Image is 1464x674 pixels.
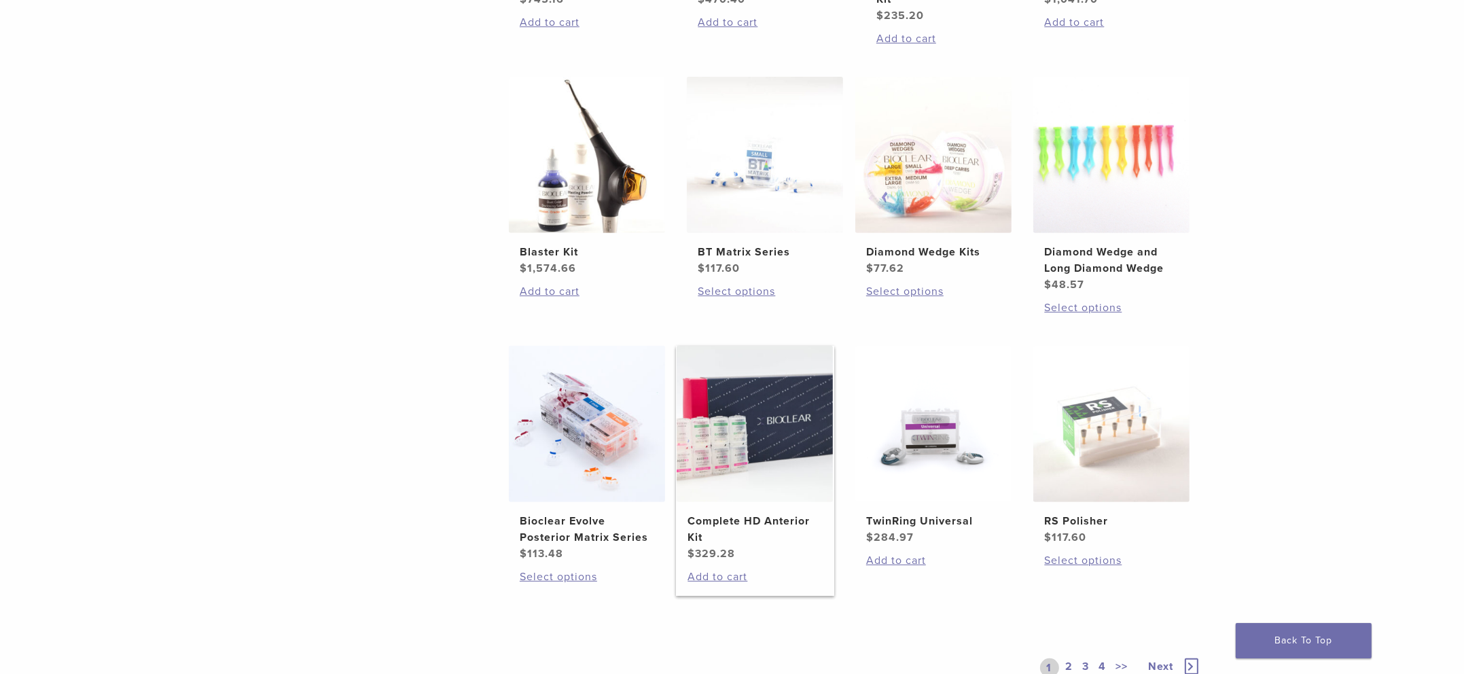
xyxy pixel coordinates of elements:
h2: TwinRing Universal [866,513,1001,529]
img: TwinRing Universal [855,346,1012,502]
bdi: 77.62 [866,262,904,275]
a: Select options for “BT Matrix Series” [698,283,832,300]
img: Blaster Kit [509,77,665,233]
span: Next [1149,660,1174,673]
img: BT Matrix Series [687,77,843,233]
span: $ [698,262,705,275]
h2: BT Matrix Series [698,244,832,260]
bdi: 235.20 [876,9,924,22]
h2: Complete HD Anterior Kit [688,513,822,546]
a: Add to cart: “Black Triangle (BT) Kit” [698,14,832,31]
span: $ [1044,531,1052,544]
span: $ [688,547,695,561]
a: Add to cart: “Rockstar (RS) Polishing Kit” [876,31,1011,47]
bdi: 1,574.66 [520,262,576,275]
a: Bioclear Evolve Posterior Matrix SeriesBioclear Evolve Posterior Matrix Series $113.48 [508,346,666,562]
h2: Blaster Kit [520,244,654,260]
span: $ [520,547,527,561]
a: Select options for “Diamond Wedge and Long Diamond Wedge” [1044,300,1179,316]
img: RS Polisher [1033,346,1190,502]
a: Select options for “Diamond Wedge Kits” [866,283,1001,300]
a: Back To Top [1236,623,1372,658]
a: Add to cart: “Evolve All-in-One Kit” [520,14,654,31]
a: Select options for “Bioclear Evolve Posterior Matrix Series” [520,569,654,585]
a: Add to cart: “Complete HD Anterior Kit” [688,569,822,585]
bdi: 117.60 [1044,531,1086,544]
span: $ [876,9,884,22]
img: Bioclear Evolve Posterior Matrix Series [509,346,665,502]
a: RS PolisherRS Polisher $117.60 [1033,346,1191,546]
h2: RS Polisher [1044,513,1179,529]
a: BT Matrix SeriesBT Matrix Series $117.60 [686,77,844,277]
span: $ [1044,278,1052,291]
a: Blaster KitBlaster Kit $1,574.66 [508,77,666,277]
bdi: 329.28 [688,547,735,561]
h2: Bioclear Evolve Posterior Matrix Series [520,513,654,546]
bdi: 284.97 [866,531,914,544]
span: $ [520,262,527,275]
h2: Diamond Wedge Kits [866,244,1001,260]
span: $ [866,531,874,544]
a: TwinRing UniversalTwinRing Universal $284.97 [855,346,1013,546]
a: Diamond Wedge and Long Diamond WedgeDiamond Wedge and Long Diamond Wedge $48.57 [1033,77,1191,293]
a: Add to cart: “TwinRing Universal” [866,552,1001,569]
a: Diamond Wedge KitsDiamond Wedge Kits $77.62 [855,77,1013,277]
a: Complete HD Anterior KitComplete HD Anterior Kit $329.28 [676,346,834,562]
a: Add to cart: “HeatSync Kit” [1044,14,1179,31]
bdi: 48.57 [1044,278,1084,291]
a: Add to cart: “Blaster Kit” [520,283,654,300]
bdi: 113.48 [520,547,563,561]
h2: Diamond Wedge and Long Diamond Wedge [1044,244,1179,277]
bdi: 117.60 [698,262,740,275]
a: Select options for “RS Polisher” [1044,552,1179,569]
img: Diamond Wedge Kits [855,77,1012,233]
span: $ [866,262,874,275]
img: Complete HD Anterior Kit [677,346,833,502]
img: Diamond Wedge and Long Diamond Wedge [1033,77,1190,233]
